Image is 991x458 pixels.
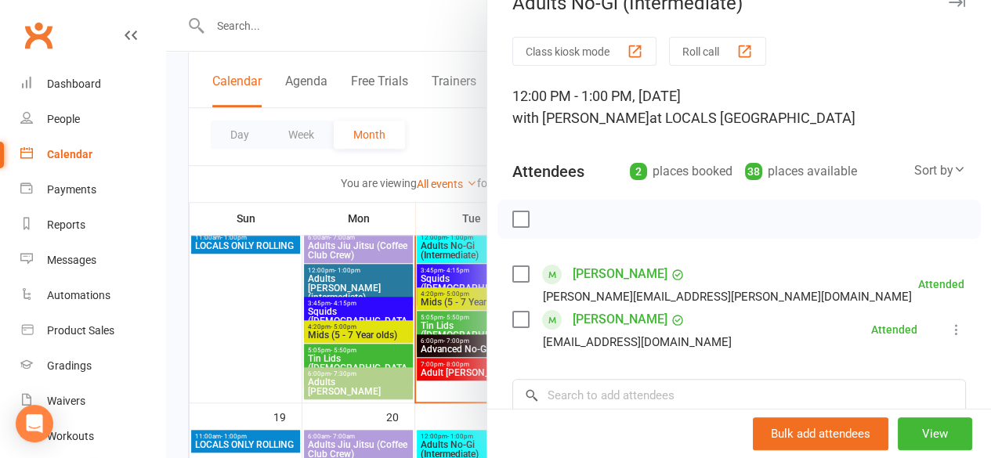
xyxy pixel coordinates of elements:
div: Dashboard [47,78,101,90]
div: 2 [630,163,647,180]
span: with [PERSON_NAME] [512,110,649,126]
div: places booked [630,160,732,182]
a: Payments [20,172,165,207]
div: 12:00 PM - 1:00 PM, [DATE] [512,85,966,129]
div: People [47,113,80,125]
button: View [898,417,972,450]
a: Gradings [20,348,165,384]
a: [PERSON_NAME] [573,307,667,332]
div: Product Sales [47,324,114,337]
input: Search to add attendees [512,379,966,412]
a: Workouts [20,419,165,454]
div: Attended [871,324,917,335]
div: Attendees [512,160,584,182]
div: Automations [47,289,110,301]
div: [PERSON_NAME][EMAIL_ADDRESS][PERSON_NAME][DOMAIN_NAME] [543,287,912,307]
a: Dashboard [20,67,165,102]
a: People [20,102,165,137]
div: 38 [745,163,762,180]
a: Automations [20,278,165,313]
div: Messages [47,254,96,266]
div: [EMAIL_ADDRESS][DOMAIN_NAME] [543,332,732,352]
a: Calendar [20,137,165,172]
div: Sort by [914,160,966,181]
a: Product Sales [20,313,165,348]
a: Clubworx [19,16,58,55]
div: Gradings [47,359,92,372]
button: Roll call [669,37,766,66]
a: Waivers [20,384,165,419]
div: places available [745,160,857,182]
div: Calendar [47,148,92,160]
div: Workouts [47,430,94,442]
div: Payments [47,183,96,196]
a: Messages [20,243,165,278]
span: at LOCALS [GEOGRAPHIC_DATA] [649,110,855,126]
a: Reports [20,207,165,243]
a: [PERSON_NAME] [573,261,667,287]
div: Attended [918,279,964,290]
div: Open Intercom Messenger [16,405,53,442]
button: Class kiosk mode [512,37,656,66]
div: Reports [47,218,85,231]
div: Waivers [47,395,85,407]
button: Bulk add attendees [753,417,888,450]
